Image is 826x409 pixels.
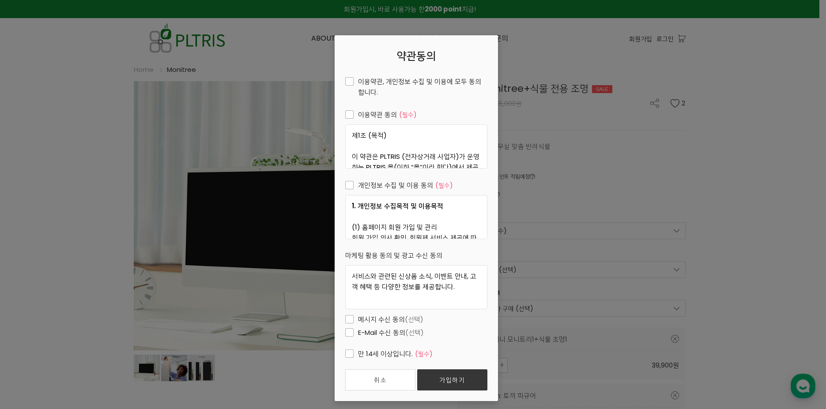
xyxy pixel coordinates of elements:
a: 취소 [345,369,415,390]
div: (1) 홈페이지 회원 가입 및 관리 회원 가입 의사 확인, 회원제 서비스 제공에 따른 본인 식별․인증, 회원자격 유지․관리, 제한적 본인확인제 시행에 따른 본인확인, 서비스 ... [345,195,487,239]
span: 만 14세 이상입니다. [345,349,433,359]
span: 이용약관 동의 [345,109,417,120]
a: 가입하기 [417,369,487,390]
span: 대화 [81,293,91,300]
em: (필수) [415,349,433,359]
strong: 1. 개인정보 수집목적 및 이용목적 [352,201,443,210]
span: 이용약관, 개인정보 수집 및 이용에 모두 동의합니다. [345,76,487,98]
span: 메시지 수신 동의 [345,314,423,325]
div: 서비스와 관련된 신상품 소식, 이벤트 안내, 고객 혜택 등 다양한 정보를 제공합니다. [345,265,487,309]
span: 홈 [28,293,33,300]
div: 제1조 (목적) 이 약관은 PLTRIS (전자상거래 사업자)가 운영하는 PLTRIS 몰(이하 “몰”이라 한다)에서 제공하는 인터넷 관련 서비스(이하 “서비스”라 한다)를 이용... [345,124,487,169]
span: (선택) [405,315,423,324]
span: 설정 [136,293,147,300]
em: (필수) [399,110,417,120]
a: 설정 [114,280,170,302]
span: 개인정보 수집 및 이용 동의 [345,180,453,191]
em: (필수) [435,180,453,190]
span: E-Mail 수신 동의 [345,327,424,338]
h2: 약관동의 [345,49,487,63]
span: (선택) [405,328,424,337]
a: 홈 [3,280,58,302]
a: 대화 [58,280,114,302]
span: 마케팅 활용 동의 및 광고 수신 동의 [345,251,442,260]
